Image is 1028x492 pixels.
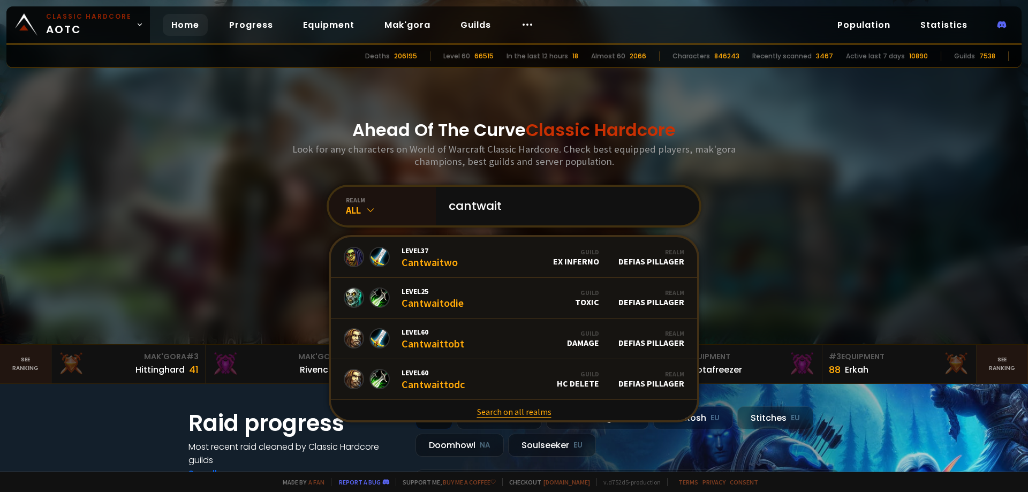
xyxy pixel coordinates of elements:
div: Defias Pillager [618,289,684,307]
a: Buy me a coffee [443,478,496,486]
div: Soulseeker [508,434,596,457]
div: Mak'Gora [212,351,353,362]
div: Mak'Gora [58,351,199,362]
div: Defias Pillager [618,370,684,389]
div: Nek'Rosh [653,406,733,429]
a: #3Equipment88Erkah [822,345,977,383]
div: 10890 [909,51,928,61]
a: Home [163,14,208,36]
a: Level60CantwaittodcGuildHC DeleteRealmDefias Pillager [331,359,697,400]
div: Ex Inferno [553,248,599,267]
div: Equipment [829,351,970,362]
div: Notafreezer [691,363,742,376]
div: Almost 60 [591,51,625,61]
div: Doomhowl [415,434,504,457]
a: [DOMAIN_NAME] [543,478,590,486]
div: Recently scanned [752,51,812,61]
small: EU [573,440,583,451]
a: Progress [221,14,282,36]
div: Guild [557,370,599,378]
div: Guild [575,289,599,297]
small: EU [710,413,720,423]
div: 66515 [474,51,494,61]
span: Level 60 [402,327,464,337]
div: Cantwaitodie [402,286,464,309]
h1: Ahead Of The Curve [352,117,676,143]
div: Realm [618,329,684,337]
div: Realm [618,248,684,256]
div: realm [346,196,436,204]
a: Mak'gora [376,14,439,36]
a: Population [829,14,899,36]
span: Made by [276,478,324,486]
span: # 3 [829,351,841,362]
div: 206195 [394,51,417,61]
a: Terms [678,478,698,486]
h3: Look for any characters on World of Warcraft Classic Hardcore. Check best equipped players, mak'g... [288,143,740,168]
a: Level60CantwaittobtGuildDamageRealmDefias Pillager [331,319,697,359]
small: EU [791,413,800,423]
div: Cantwaitwo [402,246,458,269]
div: Stitches [737,406,813,429]
a: Equipment [294,14,363,36]
span: Support me, [396,478,496,486]
div: Guilds [954,51,975,61]
div: Erkah [845,363,868,376]
div: Guild [567,329,599,337]
div: 88 [829,362,841,377]
div: Rivench [300,363,334,376]
div: Realm [618,289,684,297]
div: 846243 [714,51,739,61]
div: 7538 [979,51,995,61]
span: Level 60 [402,368,465,377]
div: Defias Pillager [618,248,684,267]
span: AOTC [46,12,132,37]
div: Level 60 [443,51,470,61]
div: Damage [567,329,599,348]
h1: Raid progress [188,406,403,440]
a: Mak'Gora#3Hittinghard41 [51,345,206,383]
div: Cantwaittobt [402,327,464,350]
span: Checkout [502,478,590,486]
a: Level37CantwaitwoGuildEx InfernoRealmDefias Pillager [331,237,697,278]
div: Defias Pillager [618,329,684,348]
a: Mak'Gora#2Rivench100 [206,345,360,383]
div: Cantwaittodc [402,368,465,391]
a: Privacy [702,478,725,486]
div: Equipment [675,351,815,362]
div: In the last 12 hours [507,51,568,61]
a: #2Equipment88Notafreezer [668,345,822,383]
div: HC Delete [557,370,599,389]
div: 3467 [816,51,833,61]
a: Consent [730,478,758,486]
a: Statistics [912,14,976,36]
span: Level 37 [402,246,458,255]
a: Level25CantwaitodieGuildToxicRealmDefias Pillager [331,278,697,319]
div: 18 [572,51,578,61]
div: Deaths [365,51,390,61]
a: Seeranking [977,345,1028,383]
span: Level 25 [402,286,464,296]
input: Search a character... [442,187,686,225]
a: Guilds [452,14,500,36]
span: Classic Hardcore [526,118,676,142]
div: All [346,204,436,216]
div: Toxic [575,289,599,307]
div: 2066 [630,51,646,61]
div: Guild [553,248,599,256]
div: Realm [618,370,684,378]
a: Report a bug [339,478,381,486]
div: Hittinghard [135,363,185,376]
div: 41 [189,362,199,377]
a: Classic HardcoreAOTC [6,6,150,43]
a: See all progress [188,467,258,480]
div: Characters [672,51,710,61]
h4: Most recent raid cleaned by Classic Hardcore guilds [188,440,403,467]
span: v. d752d5 - production [596,478,661,486]
span: # 3 [186,351,199,362]
div: Active last 7 days [846,51,905,61]
small: NA [480,440,490,451]
a: a fan [308,478,324,486]
a: Search on all realms [331,400,697,423]
small: Classic Hardcore [46,12,132,21]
